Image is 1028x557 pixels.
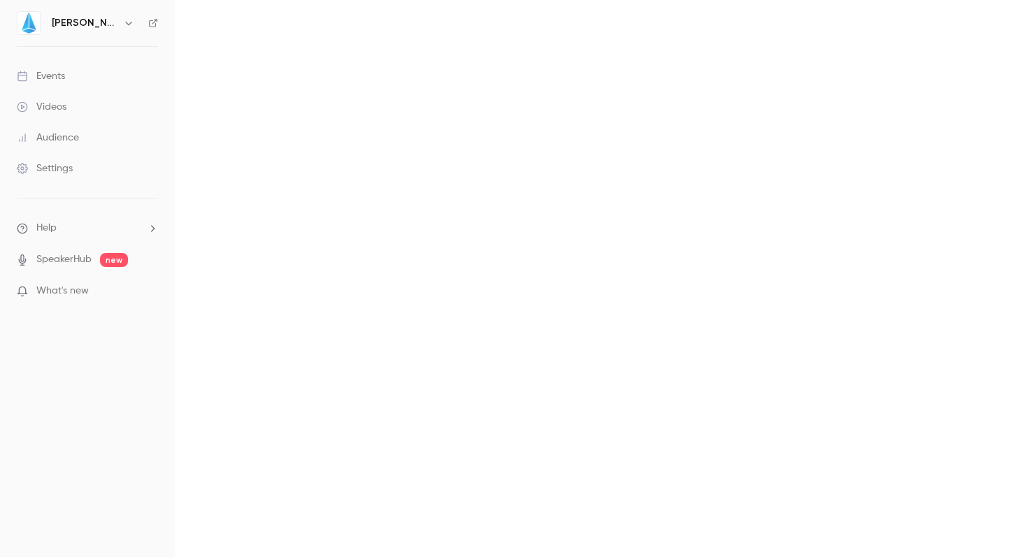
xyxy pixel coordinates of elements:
div: Settings [17,161,73,175]
span: What's new [36,284,89,298]
div: Events [17,69,65,83]
div: Audience [17,131,79,145]
a: SpeakerHub [36,252,92,267]
span: Help [36,221,57,236]
img: JIN [17,12,40,34]
li: help-dropdown-opener [17,221,158,236]
div: Videos [17,100,66,114]
span: new [100,253,128,267]
h6: [PERSON_NAME] [52,16,117,30]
